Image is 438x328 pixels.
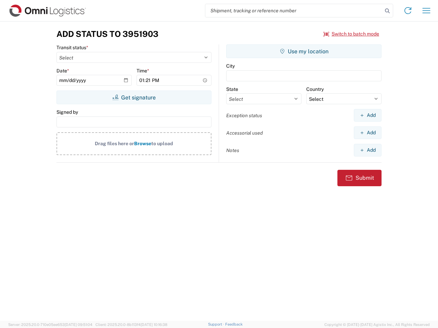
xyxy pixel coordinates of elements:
[137,68,149,74] label: Time
[56,29,158,39] h3: Add Status to 3951903
[323,28,379,40] button: Switch to batch mode
[141,323,167,327] span: [DATE] 10:16:38
[324,322,430,328] span: Copyright © [DATE]-[DATE] Agistix Inc., All Rights Reserved
[208,322,225,326] a: Support
[226,63,235,69] label: City
[306,86,324,92] label: Country
[65,323,92,327] span: [DATE] 09:51:04
[56,91,211,104] button: Get signature
[225,322,243,326] a: Feedback
[56,44,88,51] label: Transit status
[226,112,262,119] label: Exception status
[56,109,78,115] label: Signed by
[151,141,173,146] span: to upload
[354,109,382,122] button: Add
[226,44,382,58] button: Use my location
[354,126,382,139] button: Add
[226,86,238,92] label: State
[205,4,383,17] input: Shipment, tracking or reference number
[8,323,92,327] span: Server: 2025.20.0-710e05ee653
[226,147,239,153] label: Notes
[95,323,167,327] span: Client: 2025.20.0-8b113f4
[337,170,382,186] button: Submit
[354,144,382,156] button: Add
[134,141,151,146] span: Browse
[95,141,134,146] span: Drag files here or
[56,68,69,74] label: Date
[226,130,263,136] label: Accessorial used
